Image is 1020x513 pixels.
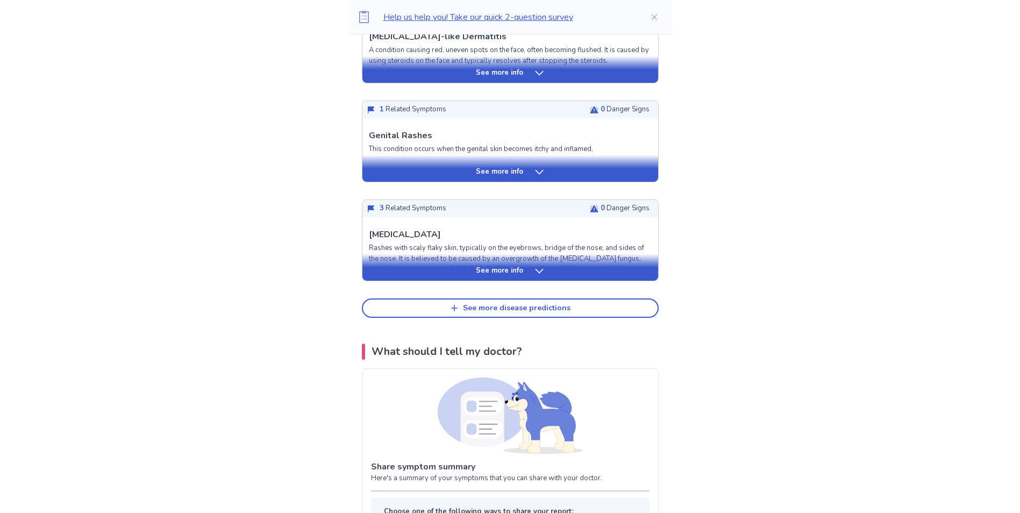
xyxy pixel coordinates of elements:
p: Help us help you! Take our quick 2-question survey [383,11,633,24]
div: See more disease predictions [463,304,570,313]
p: Here's a summary of your symptoms that you can share with your doctor. [371,473,650,484]
p: [MEDICAL_DATA] [369,228,441,241]
button: See more disease predictions [362,298,659,318]
p: This condition occurs when the genital skin becomes itchy and inflamed. [369,144,593,155]
p: Danger Signs [601,104,650,115]
span: 0 [601,104,605,114]
p: See more info [476,167,523,177]
span: 3 [380,203,384,213]
p: See more info [476,68,523,79]
p: A condition causing red, uneven spots on the face, often becoming flushed. It is caused by using ... [369,45,652,66]
p: Genital Rashes [369,129,432,142]
p: See more info [476,266,523,276]
p: Rashes with scaly flaky skin, typically on the eyebrows, bridge of the nose, and sides of the nos... [369,243,652,296]
span: 1 [380,104,384,114]
p: Danger Signs [601,203,650,214]
span: 0 [601,203,605,213]
img: Shiba (Report) [438,377,583,454]
p: Share symptom summary [371,460,650,473]
p: [MEDICAL_DATA]-like Dermatitis [369,30,507,43]
p: Related Symptoms [380,104,446,115]
p: What should I tell my doctor? [372,344,522,360]
p: Related Symptoms [380,203,446,214]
